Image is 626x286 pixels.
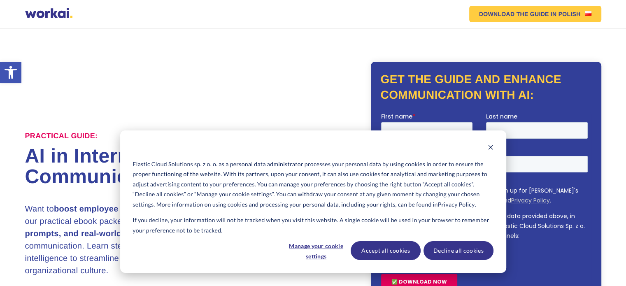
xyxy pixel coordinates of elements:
[438,200,475,210] a: Privacy Policy
[133,159,493,210] p: Elastic Cloud Solutions sp. z o. o. as a personal data administrator processes your personal data...
[381,72,591,103] h2: Get the guide and enhance communication with AI:
[351,241,421,260] button: Accept all cookies
[25,146,313,187] h1: AI in Internal Communications
[424,241,493,260] button: Decline all cookies
[479,11,549,17] em: DOWNLOAD THE GUIDE
[25,132,98,141] label: Practical Guide:
[585,11,591,16] img: US flag
[284,241,348,260] button: Manage your cookie settings
[488,143,493,153] button: Dismiss cookie banner
[133,215,493,235] p: If you decline, your information will not be tracked when you visit this website. A single cookie...
[25,203,284,277] h3: Want to ? Download our practical ebook packed with of AI applications in internal communication. ...
[120,130,506,273] div: Cookie banner
[54,205,230,214] strong: boost employee efficiency and engagement
[469,6,601,22] a: DOWNLOAD THE GUIDEIN POLISHUS flag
